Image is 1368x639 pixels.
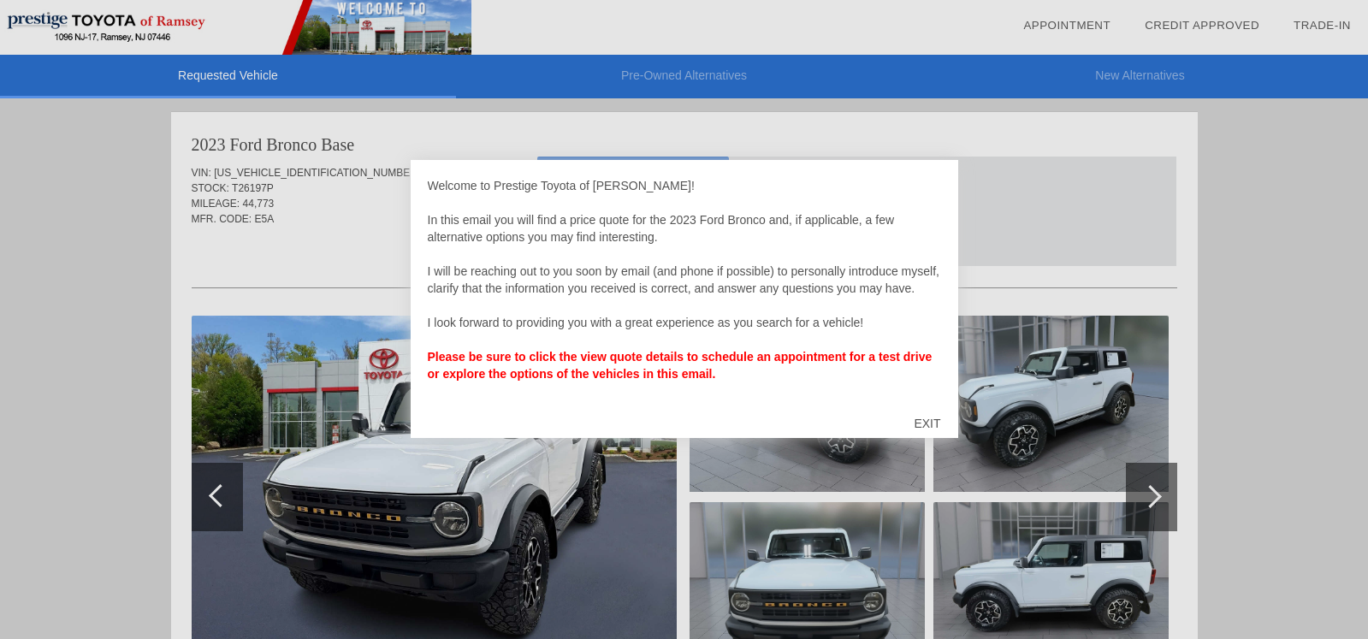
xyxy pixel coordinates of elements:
a: Trade-In [1294,19,1351,32]
div: EXIT [897,398,957,449]
b: Please be sure to click the view quote details to schedule an appointment for a test drive or exp... [428,350,933,381]
div: Welcome to Prestige Toyota of [PERSON_NAME]! In this email you will find a price quote for the 20... [428,177,941,399]
a: Credit Approved [1145,19,1259,32]
a: Appointment [1023,19,1110,32]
